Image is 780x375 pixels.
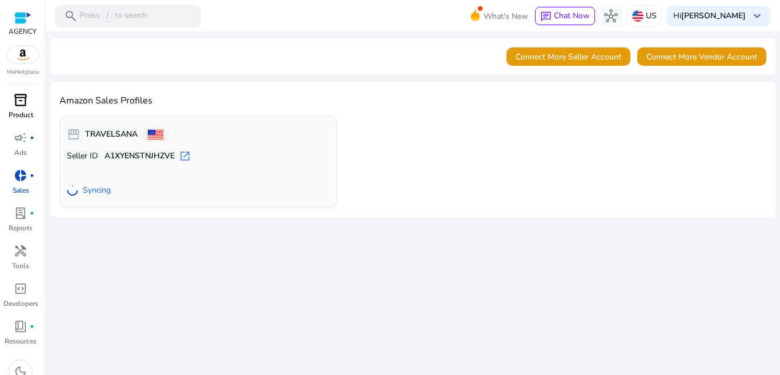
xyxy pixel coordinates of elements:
button: chatChat Now [535,7,595,25]
h4: Amazon Sales Profiles [59,95,766,106]
span: code_blocks [14,282,27,296]
button: hub [600,5,622,27]
p: Sales [13,185,29,196]
img: us.svg [632,10,644,22]
b: A1XYENSTNJHZVE [104,150,175,162]
span: keyboard_arrow_down [750,9,764,23]
span: campaign [14,131,27,145]
span: lab_profile [14,206,27,220]
span: Chat Now [554,10,590,21]
span: donut_small [14,169,27,182]
button: Connect More Seller Account [506,47,630,66]
span: inventory_2 [14,93,27,107]
span: fiber_manual_record [30,324,34,329]
span: fiber_manual_record [30,135,34,140]
span: storefront [67,127,81,141]
span: Connect More Seller Account [516,51,621,63]
p: Reports [9,223,33,233]
span: chat [540,11,552,22]
span: Syncing [83,185,111,196]
span: open_in_new [179,150,191,162]
p: Developers [3,298,38,309]
b: TRAVELSANA [85,129,138,140]
span: hub [604,9,618,23]
button: Connect More Vendor Account [637,47,766,66]
span: What's New [484,6,528,26]
span: search [64,9,78,23]
p: AGENCY [9,26,37,37]
span: book_4 [14,320,27,333]
span: Seller ID [67,150,98,162]
p: Product [9,110,33,120]
span: handyman [14,244,27,258]
p: Marketplace [7,68,39,77]
span: fiber_manual_record [30,211,34,216]
p: Press to search [80,10,147,22]
p: US [646,6,657,26]
p: Tools [12,261,29,271]
b: [PERSON_NAME] [681,10,746,21]
span: / [102,10,112,22]
p: Resources [5,336,37,346]
span: fiber_manual_record [30,173,34,178]
p: Hi [673,12,746,20]
span: Connect More Vendor Account [646,51,757,63]
p: Ads [14,147,27,158]
img: amazon.svg [7,46,38,63]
